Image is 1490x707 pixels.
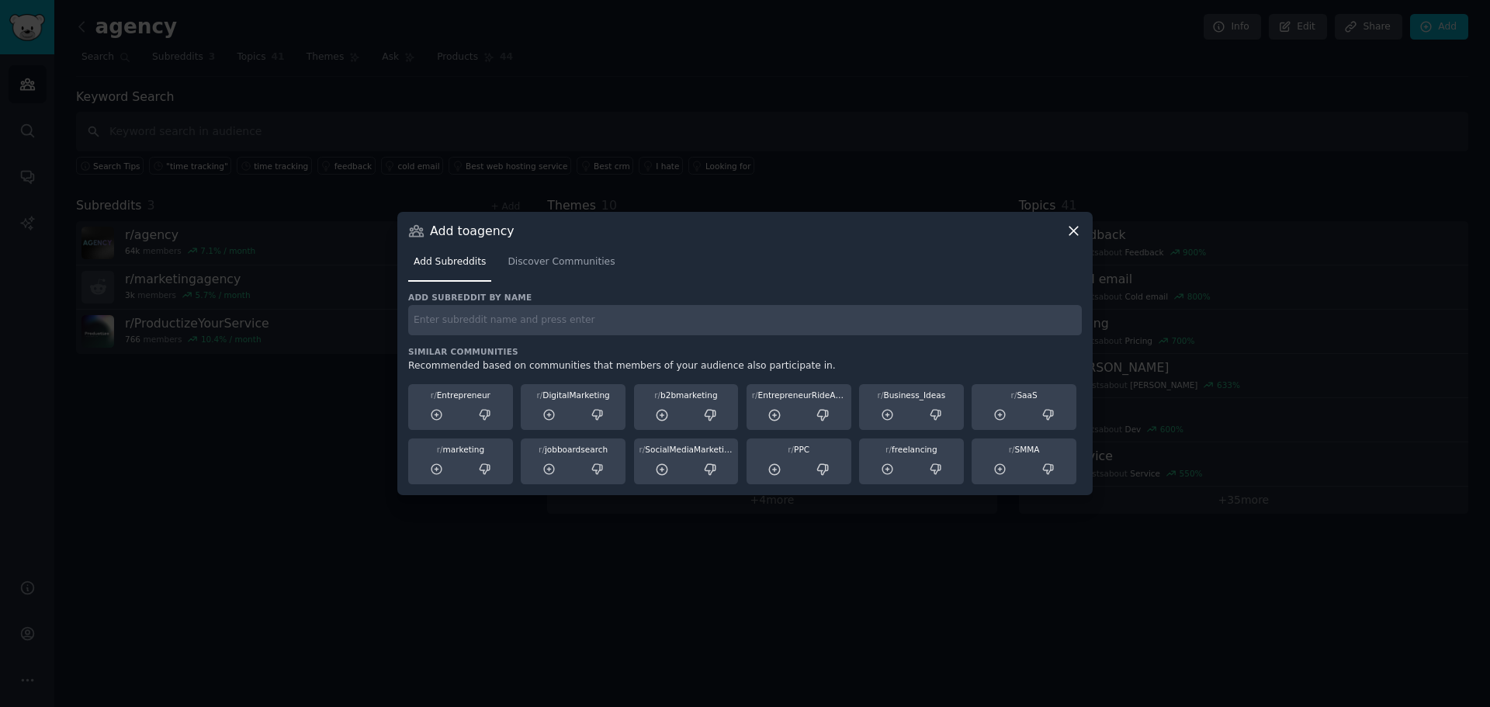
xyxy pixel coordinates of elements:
[885,445,892,454] span: r/
[408,346,1082,357] h3: Similar Communities
[537,390,543,400] span: r/
[539,445,545,454] span: r/
[1009,445,1015,454] span: r/
[878,390,884,400] span: r/
[437,445,443,454] span: r/
[526,444,620,455] div: jobboardsearch
[865,390,958,400] div: Business_Ideas
[639,390,733,400] div: b2bmarketing
[752,390,758,400] span: r/
[431,390,437,400] span: r/
[502,250,620,282] a: Discover Communities
[752,390,846,400] div: EntrepreneurRideAlong
[654,390,660,400] span: r/
[408,305,1082,335] input: Enter subreddit name and press enter
[414,255,486,269] span: Add Subreddits
[408,359,1082,373] div: Recommended based on communities that members of your audience also participate in.
[977,390,1071,400] div: SaaS
[752,444,846,455] div: PPC
[865,444,958,455] div: freelancing
[414,444,508,455] div: marketing
[788,445,794,454] span: r/
[408,250,491,282] a: Add Subreddits
[408,292,1082,303] h3: Add subreddit by name
[639,444,733,455] div: SocialMediaMarketing
[1011,390,1017,400] span: r/
[977,444,1071,455] div: SMMA
[639,445,646,454] span: r/
[526,390,620,400] div: DigitalMarketing
[430,223,515,239] h3: Add to agency
[414,390,508,400] div: Entrepreneur
[508,255,615,269] span: Discover Communities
